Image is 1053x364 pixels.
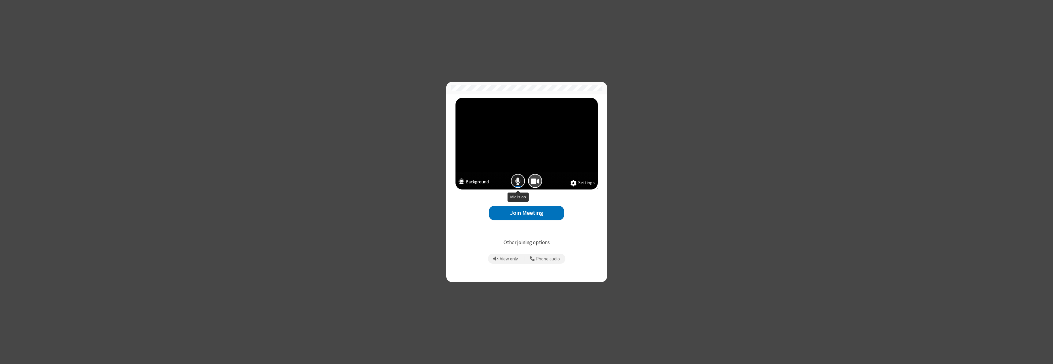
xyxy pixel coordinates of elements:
[511,174,525,188] button: Mic is on
[536,256,560,262] span: Phone audio
[455,239,598,247] p: Other joining options
[500,256,518,262] span: View only
[570,179,595,187] button: Settings
[528,174,542,188] button: Camera is on
[523,255,525,263] span: |
[528,254,562,264] button: Use your phone for mic and speaker while you view the meeting on this device.
[491,254,520,264] button: Prevent echo when there is already an active mic and speaker in the room.
[489,206,564,221] button: Join Meeting
[459,178,489,187] button: Background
